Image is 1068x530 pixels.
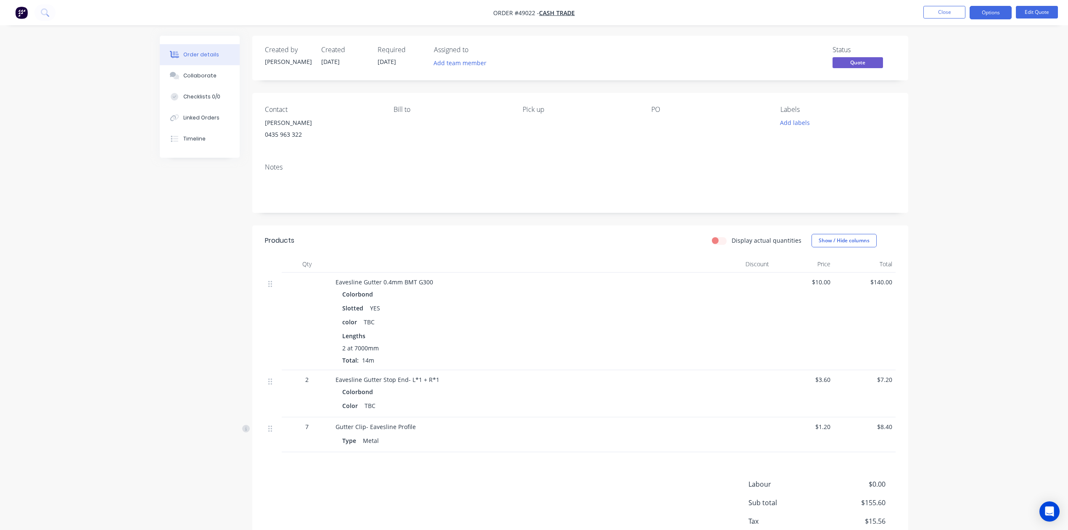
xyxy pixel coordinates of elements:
[776,278,831,286] span: $10.00
[265,46,311,54] div: Created by
[360,316,378,328] div: TBC
[183,135,206,143] div: Timeline
[780,106,896,114] div: Labels
[160,65,240,86] button: Collaborate
[265,117,380,144] div: [PERSON_NAME]0435 963 322
[265,57,311,66] div: [PERSON_NAME]
[160,107,240,128] button: Linked Orders
[321,46,367,54] div: Created
[160,128,240,149] button: Timeline
[776,422,831,431] span: $1.20
[711,256,772,273] div: Discount
[183,93,220,101] div: Checklists 0/0
[342,435,360,447] div: Type
[833,57,883,68] span: Quote
[434,46,518,54] div: Assigned to
[336,376,439,384] span: Eavesline Gutter Stop End- L*1 + R*1
[970,6,1012,19] button: Options
[342,288,376,300] div: Colorbond
[183,72,217,79] div: Collaborate
[837,278,892,286] span: $140.00
[837,422,892,431] span: $8.40
[15,6,28,19] img: Factory
[772,256,834,273] div: Price
[321,58,340,66] span: [DATE]
[160,44,240,65] button: Order details
[265,236,294,246] div: Products
[823,516,886,526] span: $15.56
[265,129,380,140] div: 0435 963 322
[305,422,309,431] span: 7
[336,423,416,431] span: Gutter Clip- Eavesline Profile
[823,498,886,508] span: $155.60
[394,106,509,114] div: Bill to
[183,51,219,58] div: Order details
[378,46,424,54] div: Required
[342,331,365,340] span: Lengths
[282,256,332,273] div: Qty
[342,400,361,412] div: Color
[265,106,380,114] div: Contact
[336,278,433,286] span: Eavesline Gutter 0.4mm BMT G300
[775,117,814,128] button: Add labels
[748,498,823,508] span: Sub total
[834,256,896,273] div: Total
[305,375,309,384] span: 2
[776,375,831,384] span: $3.60
[493,9,539,17] span: Order #49022 -
[342,344,379,352] span: 2 at 7000mm
[342,386,376,398] div: Colorbond
[160,86,240,107] button: Checklists 0/0
[732,236,801,245] label: Display actual quantities
[523,106,638,114] div: Pick up
[748,479,823,489] span: Labour
[812,234,877,247] button: Show / Hide columns
[1016,6,1058,19] button: Edit Quote
[833,57,883,70] button: Quote
[833,46,896,54] div: Status
[360,435,382,447] div: Metal
[265,163,896,171] div: Notes
[359,356,378,364] span: 14m
[342,316,360,328] div: color
[342,302,367,314] div: Slotted
[367,302,383,314] div: YES
[342,356,359,364] span: Total:
[361,400,379,412] div: TBC
[748,516,823,526] span: Tax
[651,106,767,114] div: PO
[923,6,965,19] button: Close
[823,479,886,489] span: $0.00
[183,114,219,122] div: Linked Orders
[265,117,380,129] div: [PERSON_NAME]
[434,57,491,69] button: Add team member
[837,375,892,384] span: $7.20
[378,58,396,66] span: [DATE]
[1039,501,1060,522] div: Open Intercom Messenger
[539,9,575,17] a: Cash Trade
[429,57,491,69] button: Add team member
